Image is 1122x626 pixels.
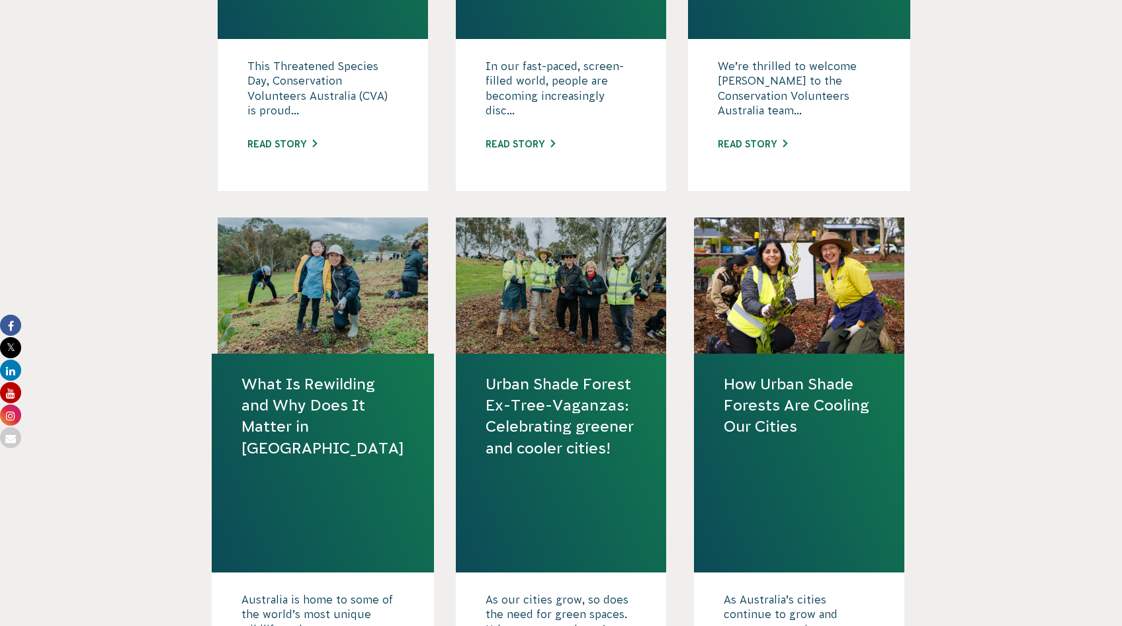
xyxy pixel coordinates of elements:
p: In our fast-paced, screen-filled world, people are becoming increasingly disc... [486,59,636,125]
a: Read story [718,139,787,149]
a: Urban Shade Forest Ex-Tree-Vaganzas: Celebrating greener and cooler cities! [486,373,636,459]
p: This Threatened Species Day, Conservation Volunteers Australia (CVA) is proud... [247,59,398,125]
p: We’re thrilled to welcome [PERSON_NAME] to the Conservation Volunteers Australia team... [718,59,881,125]
a: Read story [247,139,317,149]
a: What Is Rewilding and Why Does It Matter in [GEOGRAPHIC_DATA] [241,373,404,459]
a: Read story [486,139,555,149]
a: How Urban Shade Forests Are Cooling Our Cities [724,373,875,438]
